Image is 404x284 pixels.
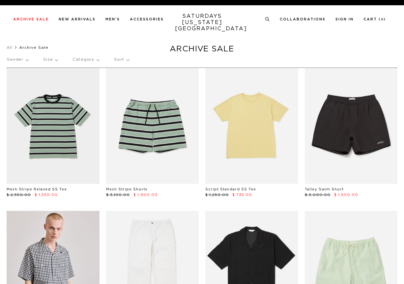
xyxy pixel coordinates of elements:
a: Cart (0) [363,17,386,21]
a: Script Standard SS Tee [205,187,256,191]
span: $ 3,100.00 [106,193,130,197]
span: $ 1,500.00 [334,193,358,197]
p: Sort [114,52,129,67]
a: Mesh Stripe Shorts [106,187,148,191]
small: 0 [381,18,384,21]
p: Gender [7,52,28,67]
a: SATURDAYS[US_STATE][GEOGRAPHIC_DATA] [175,13,229,32]
a: Mesh Stripe Relaxed SS Tee [7,187,67,191]
a: Men's [105,17,120,21]
span: $ 1,900.00 [133,193,158,197]
a: Talley Swim Short [305,187,344,191]
p: Size [43,52,58,67]
span: $ 1,250.00 [205,193,229,197]
span: $ 1,550.00 [35,193,58,197]
span: Archive Sale [19,45,48,49]
a: Accessories [130,17,164,21]
a: All [7,45,13,49]
span: $ 3,000.00 [305,193,331,197]
span: $ 2,550.00 [7,193,31,197]
span: $ 735.00 [232,193,252,197]
a: New Arrivals [59,17,96,21]
a: Collaborations [280,17,326,21]
p: Category [72,52,99,67]
a: Sign In [335,17,354,21]
a: Archive Sale [13,17,49,21]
